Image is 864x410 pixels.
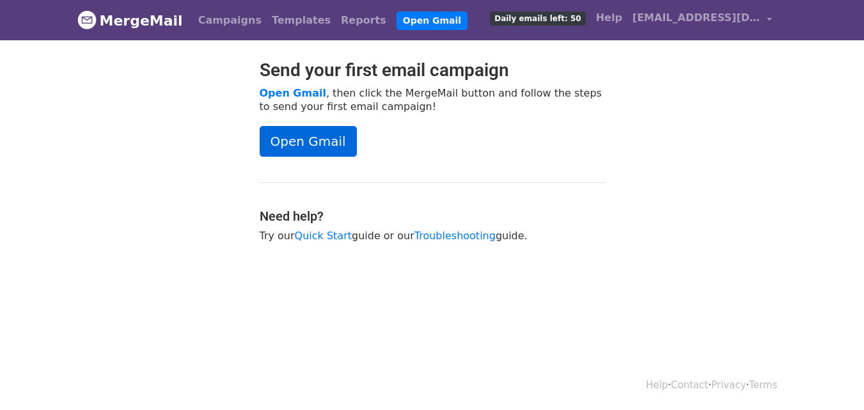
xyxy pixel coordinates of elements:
a: Contact [671,379,708,391]
a: Open Gmail [260,126,357,157]
a: Campaigns [193,8,267,33]
a: Privacy [711,379,746,391]
a: Help [591,5,627,31]
a: Daily emails left: 50 [485,5,590,31]
a: Troubleshooting [414,230,496,242]
p: , then click the MergeMail button and follow the steps to send your first email campaign! [260,86,605,113]
div: Tiện ích trò chuyện [800,349,864,410]
a: Terms [749,379,777,391]
a: Templates [267,8,336,33]
a: Reports [336,8,391,33]
p: Try our guide or our guide. [260,229,605,242]
img: MergeMail logo [77,10,97,29]
a: Help [646,379,668,391]
a: MergeMail [77,7,183,34]
h2: Send your first email campaign [260,59,605,81]
a: [EMAIL_ADDRESS][DOMAIN_NAME] [627,5,777,35]
h4: Need help? [260,209,605,224]
a: Quick Start [295,230,352,242]
a: Open Gmail [397,12,467,30]
iframe: Chat Widget [800,349,864,410]
span: Daily emails left: 50 [490,12,585,26]
span: [EMAIL_ADDRESS][DOMAIN_NAME] [632,10,760,26]
a: Open Gmail [260,87,326,99]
